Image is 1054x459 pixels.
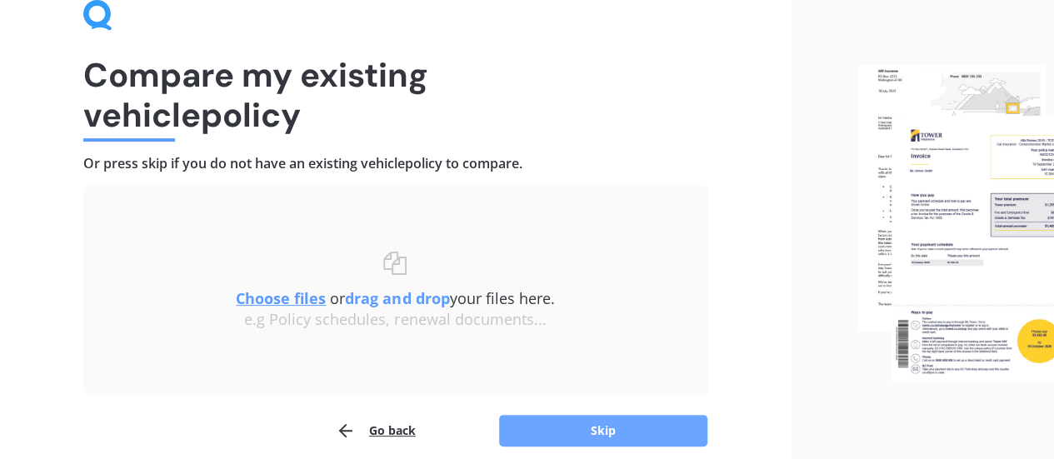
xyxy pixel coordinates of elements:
div: e.g Policy schedules, renewal documents... [117,311,674,329]
button: Go back [336,414,416,447]
u: Choose files [236,288,326,308]
b: drag and drop [345,288,449,308]
h1: Compare my existing vehicle policy [83,55,707,135]
button: Skip [499,415,707,447]
img: files.webp [857,65,1054,382]
h4: Or press skip if you do not have an existing vehicle policy to compare. [83,155,707,172]
span: or your files here. [236,288,554,308]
